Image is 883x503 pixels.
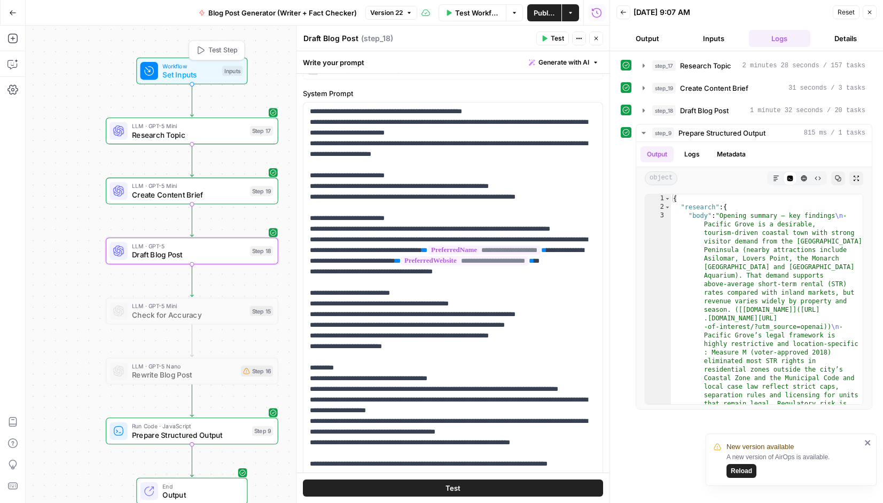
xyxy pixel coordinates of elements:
span: Research Topic [132,129,245,140]
span: Toggle code folding, rows 2 through 24 [665,203,670,211]
button: Test Step [191,43,242,58]
span: Rewrite Blog Post [132,370,237,381]
span: Version 22 [370,8,403,18]
button: 31 seconds / 3 tasks [636,80,872,97]
textarea: Draft Blog Post [303,33,358,44]
span: Check for Accuracy [132,309,245,320]
span: step_17 [652,60,676,71]
button: Test [303,480,603,497]
span: 815 ms / 1 tasks [804,128,865,138]
span: LLM · GPT-5 Mini [132,121,245,130]
span: Prepare Structured Output [678,128,765,138]
span: Set Inputs [162,69,217,81]
button: Output [616,30,678,47]
span: Run Code · JavaScript [132,422,248,431]
span: Generate with AI [538,58,589,67]
button: 2 minutes 28 seconds / 157 tasks [636,57,872,74]
span: object [645,171,677,185]
span: LLM · GPT-5 Mini [132,302,245,311]
span: ( step_18 ) [361,33,393,44]
button: Details [815,30,877,47]
span: New version available [726,442,794,452]
button: Test [536,32,569,45]
span: Create Content Brief [132,189,245,200]
button: 1 minute 32 seconds / 20 tasks [636,102,872,119]
div: 2 [645,203,671,211]
button: Inputs [683,30,745,47]
span: Research Topic [680,60,731,71]
div: LLM · GPT-5 MiniCheck for AccuracyStep 15 [106,297,278,324]
span: End [162,482,238,491]
div: LLM · GPT-5 NanoRewrite Blog PostStep 16 [106,358,278,384]
span: 31 seconds / 3 tasks [788,83,865,93]
div: Step 16 [241,365,273,376]
button: Blog Post Generator (Writer + Fact Checker) [192,4,363,21]
span: step_19 [652,83,676,93]
span: Blog Post Generator (Writer + Fact Checker) [208,7,357,18]
span: Test Step [208,45,238,56]
g: Edge from step_17 to step_19 [190,144,193,176]
span: | [394,64,402,74]
span: LLM · GPT-5 Mini [132,182,245,191]
span: Workflow [162,61,217,70]
button: Metadata [710,146,752,162]
span: Publish [534,7,555,18]
button: Publish [527,4,561,21]
span: Output [162,490,238,501]
g: Edge from start to step_17 [190,84,193,116]
div: Step 15 [250,306,274,316]
span: Test Workflow [455,7,499,18]
span: LLM · GPT-5 Nano [132,361,237,371]
button: Logs [749,30,811,47]
div: LLM · GPT-5Draft Blog PostStep 18 [106,238,278,264]
span: Create Content Brief [680,83,748,93]
button: Output [640,146,674,162]
span: 1 minute 32 seconds / 20 tasks [750,106,865,115]
button: Reset [833,5,859,19]
span: Draft Blog Post [132,249,245,261]
div: Step 18 [250,246,274,256]
div: WorkflowSet InputsInputsTest Step [106,58,278,84]
div: 1 [645,194,671,203]
div: Write your prompt [296,51,609,73]
button: Generate with AI [525,56,603,69]
div: Run Code · JavaScriptPrepare Structured OutputStep 9 [106,418,278,444]
button: 815 ms / 1 tasks [636,124,872,142]
span: Prepare Structured Output [132,429,248,441]
span: Test [551,34,564,43]
button: Test Workflow [439,4,506,21]
div: Step 19 [250,186,274,196]
div: 815 ms / 1 tasks [636,142,872,409]
g: Edge from step_15 to step_16 [190,324,193,356]
span: Toggle code folding, rows 1 through 30 [665,194,670,203]
span: Test [446,483,460,493]
span: LLM · GPT-5 [132,241,245,250]
span: Reload [731,466,752,476]
span: Reset [838,7,855,17]
button: Logs [678,146,706,162]
div: Step 17 [250,126,274,136]
label: System Prompt [303,88,603,99]
span: 2 minutes 28 seconds / 157 tasks [743,61,865,70]
button: Version 22 [365,6,417,20]
button: Reload [726,464,756,478]
g: Edge from step_16 to step_9 [190,384,193,416]
span: | [349,64,354,74]
span: step_9 [652,128,674,138]
g: Edge from step_9 to end [190,444,193,476]
div: LLM · GPT-5 MiniCreate Content BriefStep 19 [106,178,278,205]
div: Step 9 [252,426,274,436]
div: Inputs [222,66,243,76]
div: LLM · GPT-5 MiniResearch TopicStep 17 [106,117,278,144]
div: A new version of AirOps is available. [726,452,861,478]
g: Edge from step_18 to step_15 [190,264,193,296]
button: close [864,438,872,447]
span: Draft Blog Post [680,105,729,116]
span: step_18 [652,105,676,116]
g: Edge from step_19 to step_18 [190,205,193,237]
